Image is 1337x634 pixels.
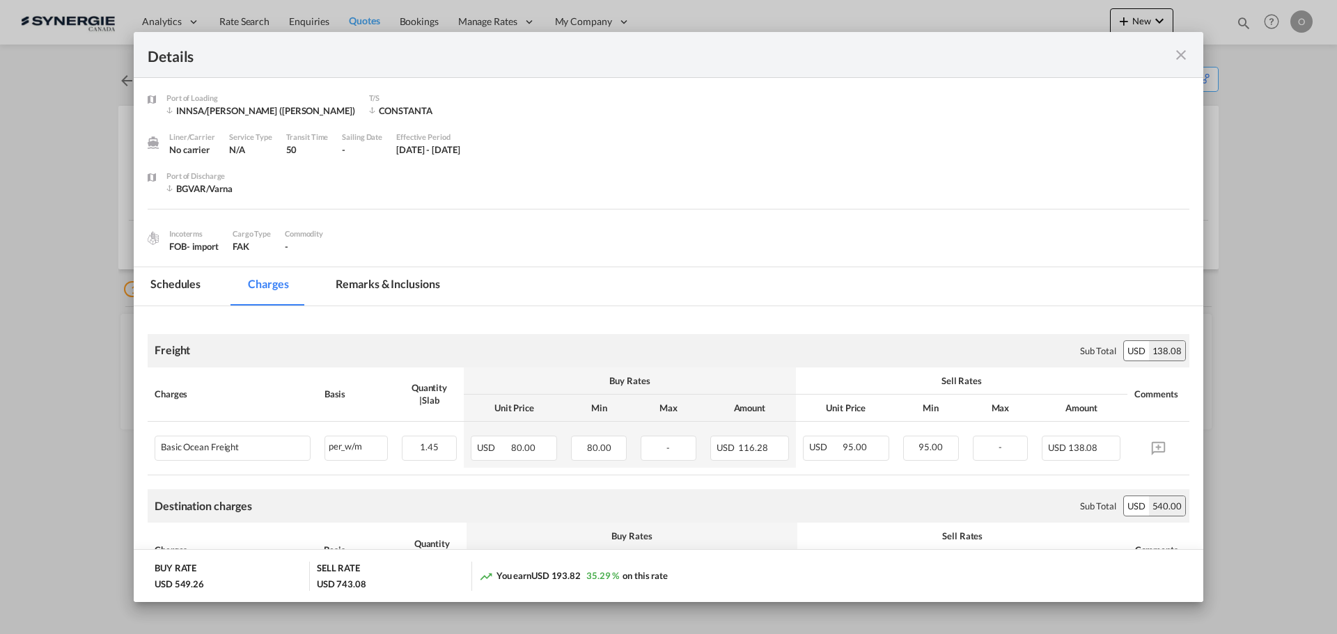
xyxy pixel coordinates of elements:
[317,562,360,578] div: SELL RATE
[587,442,611,453] span: 80.00
[155,562,196,578] div: BUY RATE
[161,442,239,452] div: Basic Ocean Freight
[286,143,329,156] div: 50
[148,46,1085,63] div: Details
[1068,442,1097,453] span: 138.08
[134,32,1203,603] md-dialog: Port of Loading ...
[146,230,161,246] img: cargo.png
[342,131,382,143] div: Sailing Date
[703,395,796,422] th: Amount
[396,143,460,156] div: 4 Aug 2025 - 15 Aug 2025
[564,395,634,422] th: Min
[325,436,387,454] div: per_w/m
[155,578,204,590] div: USD 549.26
[966,395,1035,422] th: Max
[586,570,619,581] span: 35.29 %
[405,537,460,562] div: Quantity | Slab
[479,569,493,583] md-icon: icon-trending-up
[796,395,896,422] th: Unit Price
[155,544,310,556] div: Charges
[231,267,305,306] md-tab-item: Charges
[1080,344,1116,357] div: Sub Total
[1173,47,1189,63] md-icon: icon-close fg-AAA8AD m-0 cursor
[233,228,271,240] div: Cargo Type
[229,131,272,143] div: Service Type
[738,442,767,453] span: 116.28
[474,530,790,542] div: Buy Rates
[666,442,670,453] span: -
[166,170,278,182] div: Port of Discharge
[511,442,535,453] span: 80.00
[134,267,217,306] md-tab-item: Schedules
[155,388,311,400] div: Charges
[809,441,841,452] span: USD
[843,441,867,452] span: 95.00
[1124,341,1149,360] div: USD
[169,228,219,240] div: Incoterms
[166,104,355,117] div: INNSA/Jawaharlal Nehru (Nhava Sheva)
[1127,367,1189,422] th: Comments
[324,544,391,556] div: Basis
[402,381,458,406] div: Quantity | Slab
[1080,500,1116,512] div: Sub Total
[233,240,271,253] div: FAK
[471,374,788,387] div: Buy Rates
[999,441,1002,452] span: -
[369,92,480,104] div: T/S
[396,131,460,143] div: Effective Period
[804,530,1121,542] div: Sell Rates
[1149,496,1185,516] div: 540.00
[169,143,215,156] div: No carrier
[155,498,252,514] div: Destination charges
[229,144,245,155] span: N/A
[134,267,470,306] md-pagination-wrapper: Use the left and right arrow keys to navigate between tabs
[803,374,1120,387] div: Sell Rates
[342,143,382,156] div: -
[286,131,329,143] div: Transit Time
[369,104,480,117] div: CONSTANTA
[1128,523,1189,577] th: Comments
[1124,496,1149,516] div: USD
[1048,442,1066,453] span: USD
[187,240,219,253] div: - import
[1149,341,1185,360] div: 138.08
[918,441,943,452] span: 95.00
[319,267,456,306] md-tab-item: Remarks & Inclusions
[420,441,439,452] span: 1.45
[169,131,215,143] div: Liner/Carrier
[166,182,278,195] div: BGVAR/Varna
[464,395,564,422] th: Unit Price
[169,240,219,253] div: FOB
[477,442,509,453] span: USD
[155,342,190,358] div: Freight
[896,395,966,422] th: Min
[717,442,737,453] span: USD
[317,578,366,590] div: USD 743.08
[479,569,668,584] div: You earn on this rate
[634,395,703,422] th: Max
[285,228,323,240] div: Commodity
[285,241,288,252] span: -
[325,388,388,400] div: Basis
[531,570,581,581] span: USD 193.82
[1035,395,1127,422] th: Amount
[166,92,355,104] div: Port of Loading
